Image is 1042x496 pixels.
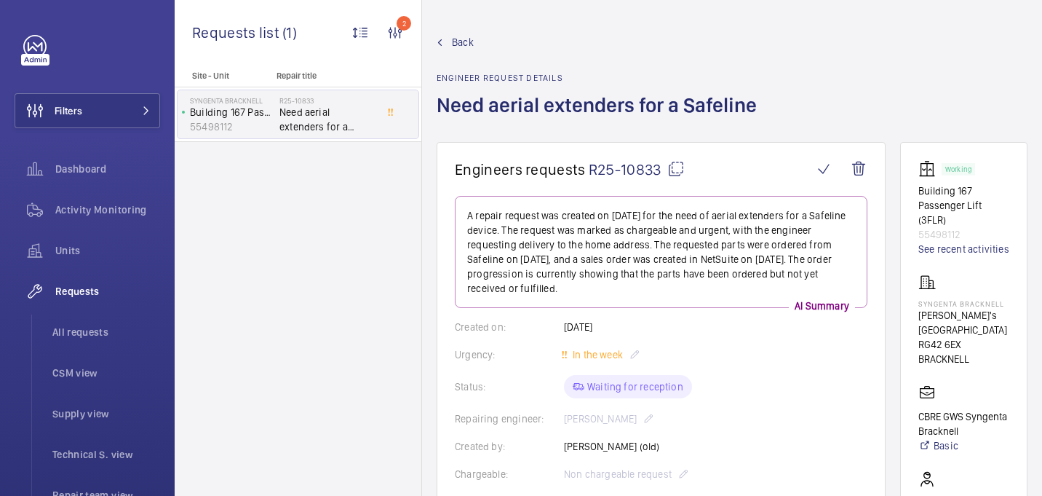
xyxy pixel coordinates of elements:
span: Units [55,243,160,258]
span: Dashboard [55,162,160,176]
h1: Need aerial extenders for a Safeline [437,92,765,142]
p: Syngenta Bracknell [918,299,1009,308]
span: Requests list [192,23,282,42]
span: Requests [55,284,160,299]
p: Working [945,167,971,172]
p: A repair request was created on [DATE] for the need of aerial extenders for a Safeline device. Th... [467,208,855,296]
h2: R25-10833 [279,96,375,105]
p: AI Summary [789,299,855,313]
p: Building 167 Passenger Lift (3FLR) [190,105,274,119]
a: Basic [918,438,1009,453]
p: 55498112 [918,227,1009,242]
span: Technical S. view [52,447,160,462]
span: Back [452,35,474,50]
span: Need aerial extenders for a Safeline [279,105,375,134]
button: Filters [15,93,160,128]
span: R25-10833 [589,160,685,178]
span: CSM view [52,366,160,380]
p: [PERSON_NAME]'s [GEOGRAPHIC_DATA] [918,308,1009,337]
p: Repair title [277,71,373,81]
span: Activity Monitoring [55,202,160,217]
p: 55498112 [190,119,274,134]
p: Syngenta Bracknell [190,96,274,105]
p: Site - Unit [175,71,271,81]
p: Building 167 Passenger Lift (3FLR) [918,184,1009,227]
p: RG42 6EX BRACKNELL [918,337,1009,366]
span: Supply view [52,406,160,421]
span: Engineers requests [455,160,586,178]
span: All requests [52,325,160,339]
h2: Engineer request details [437,73,765,83]
span: Filters [55,103,82,118]
a: See recent activities [918,242,1009,256]
p: CBRE GWS Syngenta Bracknell [918,409,1009,438]
img: elevator.svg [918,160,942,178]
